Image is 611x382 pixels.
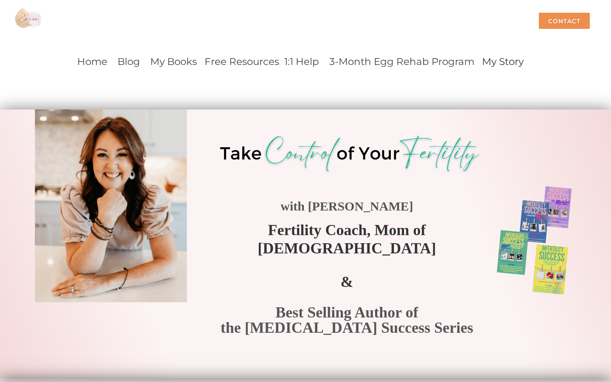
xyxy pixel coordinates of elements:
span: Fertility Coach, Mom of [DEMOGRAPHIC_DATA] [258,221,436,256]
strong: & [341,273,353,290]
img: 6533d79a4f9a7.png [488,180,582,297]
a: Home [77,56,107,67]
strong: Best Selling Author of [275,303,418,320]
strong: with [PERSON_NAME] [280,199,413,213]
img: 63ddda5937863.png [212,132,488,177]
a: My Story [482,53,524,68]
img: Erica Hoke, natural fertility coach and holistic infertility expert [35,107,187,302]
a: Free Resources [205,56,279,67]
a: My Books [150,56,197,67]
a: Blog [118,53,140,68]
span: Blog [118,56,140,67]
span: My Story [482,56,524,67]
div: Contact [539,13,590,29]
a: 1:1 Help [284,56,319,67]
a: 3-Month Egg Rehab Program [329,56,474,67]
strong: the [MEDICAL_DATA] Success Series [221,319,474,336]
